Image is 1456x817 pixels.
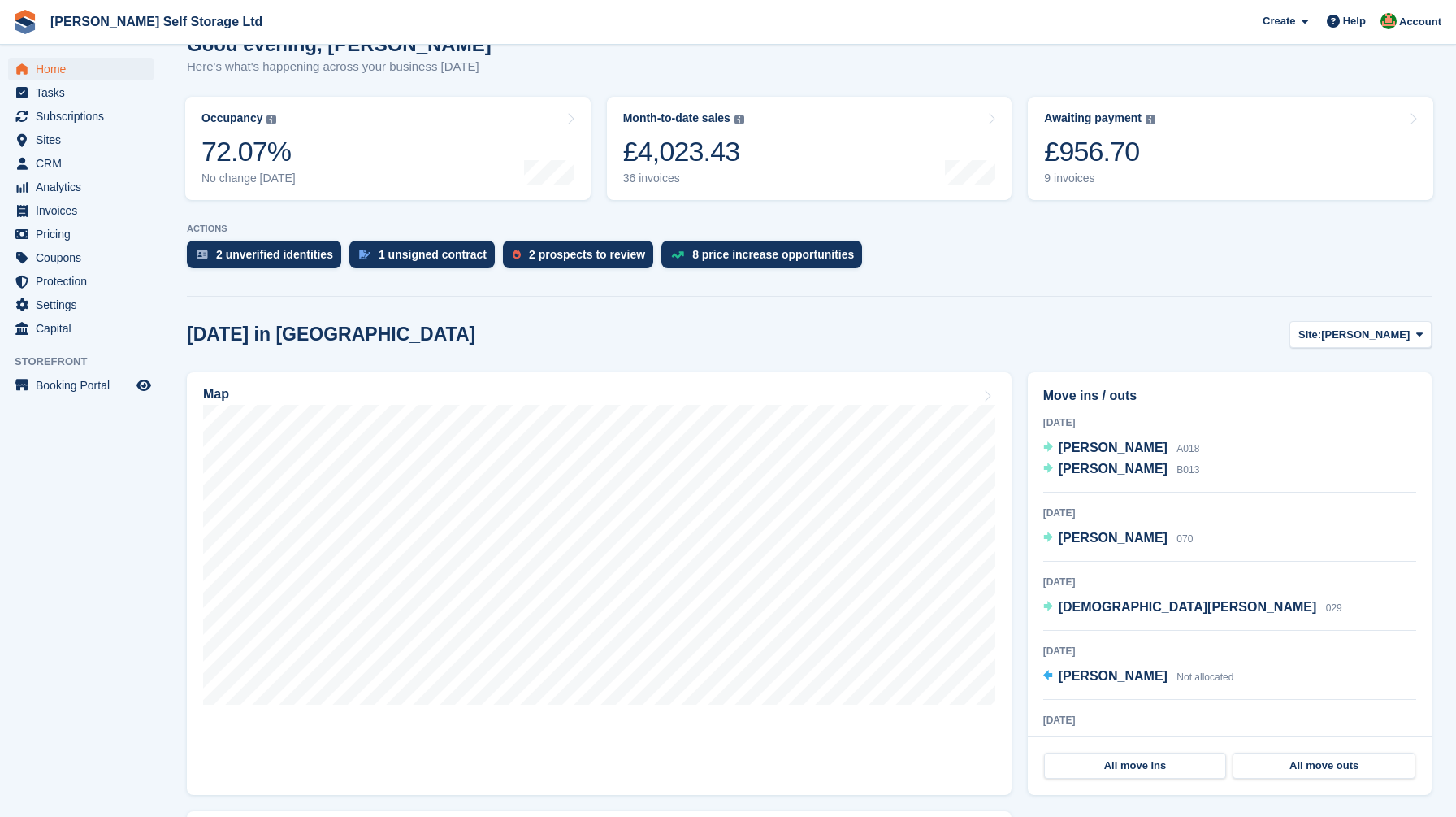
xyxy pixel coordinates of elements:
[8,81,154,104] a: menu
[36,176,133,198] span: Analytics
[623,135,744,168] div: £4,023.43
[1028,97,1433,200] a: Awaiting payment £956.70 9 invoices
[8,58,154,80] a: menu
[36,317,133,340] span: Capital
[1044,172,1155,185] div: 9 invoices
[1059,669,1168,683] span: [PERSON_NAME]
[201,135,296,168] div: 72.07%
[379,248,487,261] div: 1 unsigned contract
[529,248,645,261] div: 2 prospects to review
[8,270,154,293] a: menu
[36,293,133,316] span: Settings
[8,152,154,175] a: menu
[187,33,492,55] h1: Good evening, [PERSON_NAME]
[8,105,154,128] a: menu
[1043,528,1194,550] a: [PERSON_NAME] 070
[197,250,208,259] img: verify_identity-adf6edd0f0f0b5bbfe63781bf79b02c33cf7c696d77639b501bdc392416b5a36.svg
[1176,671,1233,683] span: Not allocated
[1043,598,1342,619] a: [DEMOGRAPHIC_DATA][PERSON_NAME] 029
[1043,438,1200,459] a: [PERSON_NAME] A018
[13,10,37,34] img: stora-icon-8386f47178a22dfd0bd8f6a31ec36ba5ce8667c1dd55bd0f319d3a0aa187defe.svg
[349,241,503,276] a: 1 unsigned contract
[203,387,229,402] h2: Map
[36,374,133,397] span: Booking Portal
[187,324,475,345] h2: [DATE] in [GEOGRAPHIC_DATA]
[1044,753,1227,779] a: All move ins
[8,176,154,198] a: menu
[8,374,154,397] a: menu
[1399,14,1441,30] span: Account
[201,111,262,125] div: Occupancy
[1043,506,1416,520] div: [DATE]
[8,128,154,151] a: menu
[187,241,349,276] a: 2 unverified identities
[1176,443,1199,454] span: A018
[36,58,133,80] span: Home
[623,111,730,125] div: Month-to-date sales
[734,115,744,124] img: icon-info-grey-7440780725fd019a000dd9b08b2336e03edf1995a4989e88bcd33f0948082b44.svg
[187,58,492,76] p: Here's what's happening across your business [DATE]
[671,251,684,259] img: price_increase_opportunities-93ffe204e8149a01c8c9dc8f82e8f89637d9d84a8eef4429ea346261dce0b2c0.svg
[36,246,133,269] span: Coupons
[1043,415,1416,430] div: [DATE]
[1176,533,1193,545] span: 070
[187,372,1012,795] a: Map
[8,293,154,316] a: menu
[1298,327,1321,343] span: Site:
[1043,386,1416,406] h2: Move ins / outs
[36,199,133,222] span: Invoices
[1059,462,1168,476] span: [PERSON_NAME]
[266,115,276,124] img: icon-info-grey-7440780725fd019a000dd9b08b2336e03edf1995a4989e88bcd33f0948082b44.svg
[1043,713,1416,728] div: [DATE]
[1044,111,1142,125] div: Awaiting payment
[36,270,133,293] span: Protection
[1043,667,1234,688] a: [PERSON_NAME] Not allocated
[1380,13,1397,29] img: Joshua Wild
[1343,13,1366,29] span: Help
[1321,327,1410,343] span: [PERSON_NAME]
[1044,135,1155,168] div: £956.70
[607,97,1012,200] a: Month-to-date sales £4,023.43 36 invoices
[1043,575,1416,589] div: [DATE]
[201,172,296,185] div: No change [DATE]
[36,128,133,151] span: Sites
[15,354,162,370] span: Storefront
[513,250,521,259] img: prospect-51fa495bee0391a8d652442698ab0144808aea92771e9ea1ae160a38d050c398.svg
[1059,441,1168,454] span: [PERSON_NAME]
[44,8,269,35] a: [PERSON_NAME] Self Storage Ltd
[36,105,133,128] span: Subscriptions
[187,224,1432,234] p: ACTIONS
[1176,464,1199,476] span: B013
[1043,459,1200,480] a: [PERSON_NAME] B013
[1289,321,1432,348] button: Site: [PERSON_NAME]
[8,246,154,269] a: menu
[692,248,854,261] div: 8 price increase opportunities
[1326,602,1342,614] span: 029
[1233,753,1415,779] a: All move outs
[623,172,744,185] div: 36 invoices
[185,97,591,200] a: Occupancy 72.07% No change [DATE]
[36,223,133,246] span: Pricing
[359,250,370,259] img: contract_signature_icon-13c848040528278c33f63329250d36e43548de30e8caae1d1a13099fd9432cc5.svg
[36,81,133,104] span: Tasks
[134,376,154,395] a: Preview store
[216,248,333,261] div: 2 unverified identities
[1146,115,1155,124] img: icon-info-grey-7440780725fd019a000dd9b08b2336e03edf1995a4989e88bcd33f0948082b44.svg
[8,317,154,340] a: menu
[8,199,154,222] a: menu
[503,241,661,276] a: 2 prospects to review
[1043,644,1416,658] div: [DATE]
[661,241,870,276] a: 8 price increase opportunities
[36,152,133,175] span: CRM
[1263,13,1295,29] span: Create
[1059,531,1168,545] span: [PERSON_NAME]
[8,223,154,246] a: menu
[1059,600,1317,614] span: [DEMOGRAPHIC_DATA][PERSON_NAME]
